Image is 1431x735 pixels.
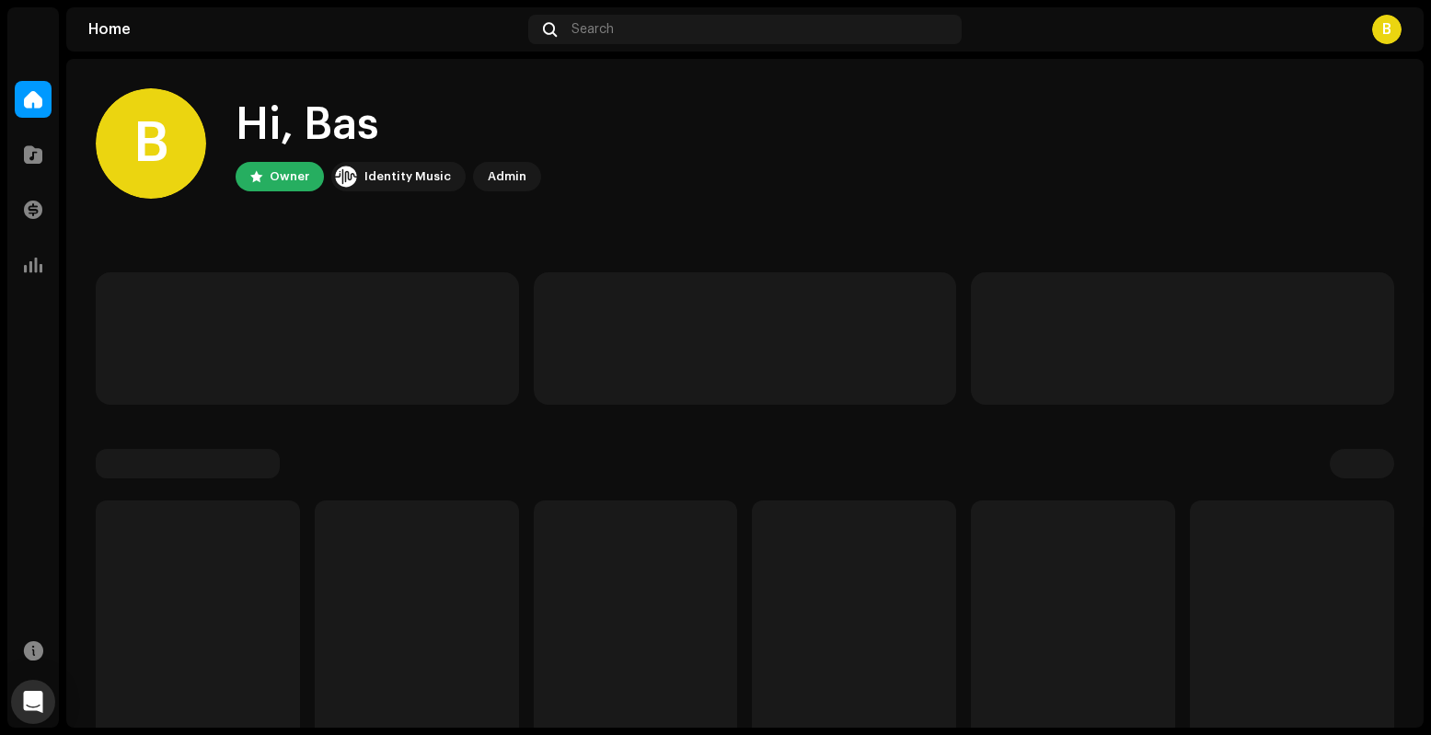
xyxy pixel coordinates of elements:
[488,166,526,188] div: Admin
[270,166,309,188] div: Owner
[236,96,541,155] div: Hi, Bas
[11,680,55,724] div: Open Intercom Messenger
[571,22,614,37] span: Search
[335,166,357,188] img: 0f74c21f-6d1c-4dbc-9196-dbddad53419e
[96,88,206,199] div: B
[1372,15,1402,44] div: B
[88,22,521,37] div: Home
[364,166,451,188] div: Identity Music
